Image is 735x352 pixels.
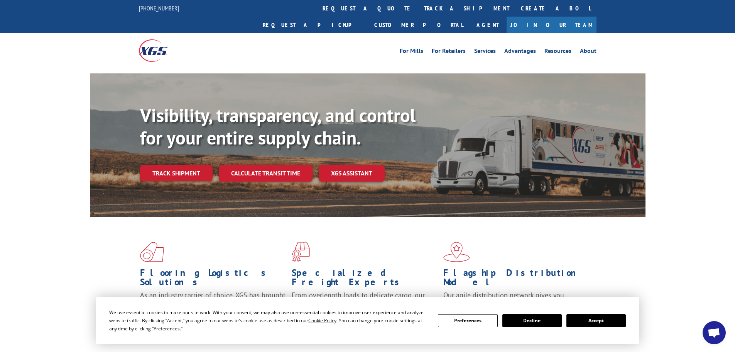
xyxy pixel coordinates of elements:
[140,268,286,291] h1: Flooring Logistics Solutions
[140,103,416,150] b: Visibility, transparency, and control for your entire supply chain.
[109,308,429,333] div: We use essential cookies to make our site work. With your consent, we may also use non-essential ...
[257,17,368,33] a: Request a pickup
[292,268,438,291] h1: Specialized Freight Experts
[219,165,313,182] a: Calculate transit time
[469,17,507,33] a: Agent
[544,48,571,56] a: Resources
[96,297,639,344] div: Cookie Consent Prompt
[140,242,164,262] img: xgs-icon-total-supply-chain-intelligence-red
[703,321,726,344] div: Open chat
[502,314,562,327] button: Decline
[140,165,213,181] a: Track shipment
[400,48,423,56] a: For Mills
[438,314,497,327] button: Preferences
[292,242,310,262] img: xgs-icon-focused-on-flooring-red
[443,268,589,291] h1: Flagship Distribution Model
[139,4,179,12] a: [PHONE_NUMBER]
[292,291,438,325] p: From overlength loads to delicate cargo, our experienced staff knows the best way to move your fr...
[154,325,180,332] span: Preferences
[474,48,496,56] a: Services
[308,317,336,324] span: Cookie Policy
[443,291,585,309] span: Our agile distribution network gives you nationwide inventory management on demand.
[566,314,626,327] button: Accept
[443,242,470,262] img: xgs-icon-flagship-distribution-model-red
[140,291,286,318] span: As an industry carrier of choice, XGS has brought innovation and dedication to flooring logistics...
[507,17,596,33] a: Join Our Team
[580,48,596,56] a: About
[432,48,466,56] a: For Retailers
[504,48,536,56] a: Advantages
[368,17,469,33] a: Customer Portal
[319,165,385,182] a: XGS ASSISTANT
